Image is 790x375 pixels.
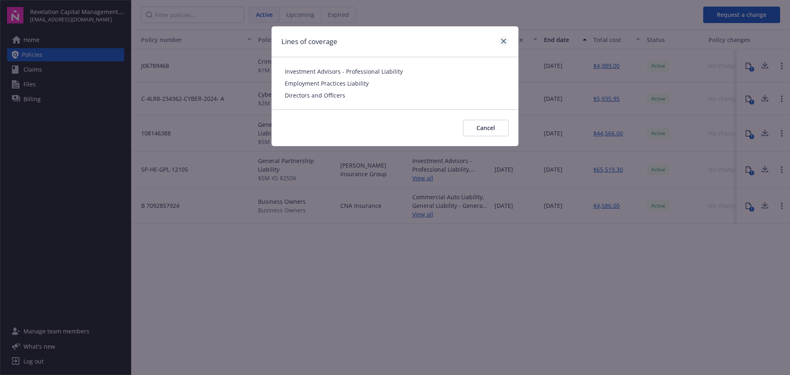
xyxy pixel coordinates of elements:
[463,120,509,136] button: Cancel
[281,36,337,47] h1: Lines of coverage
[285,67,505,76] span: Investment Advisors - Professional Liability
[476,124,495,132] span: Cancel
[499,36,509,46] a: close
[285,91,505,100] span: Directors and Officers
[285,79,505,88] span: Employment Practices Liability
